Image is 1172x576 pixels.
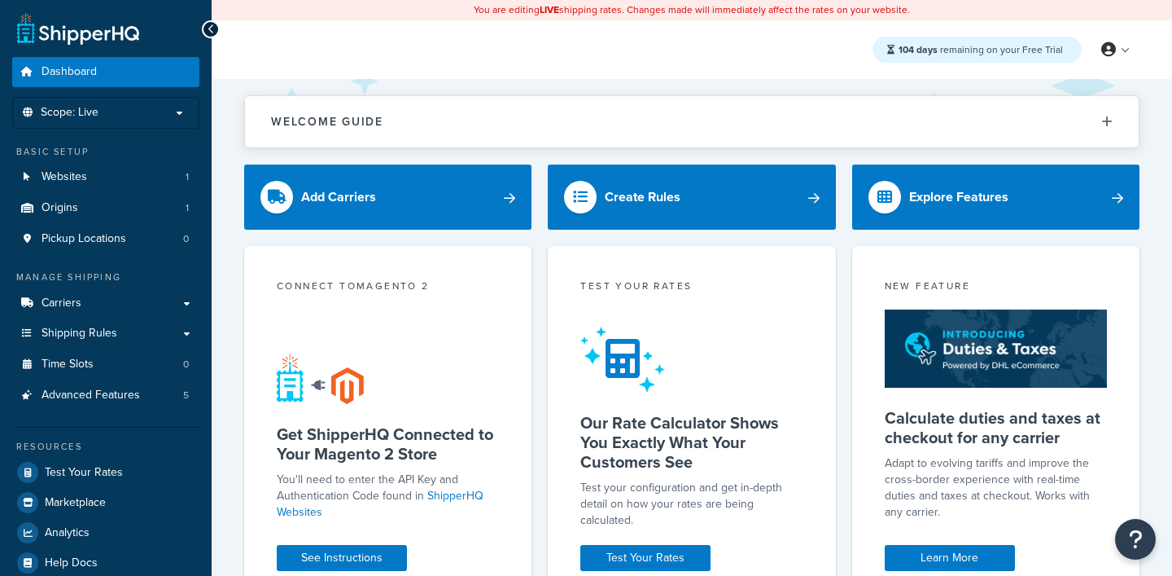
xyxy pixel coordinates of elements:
div: Test your configuration and get in-depth detail on how your rates are being calculated. [580,480,802,529]
h5: Get ShipperHQ Connected to Your Magento 2 Store [277,424,499,464]
p: You'll need to enter the API Key and Authentication Code found in [277,472,499,521]
div: Add Carriers [301,186,376,209]
p: Adapt to evolving tariffs and improve the cross-border experience with real-time duties and taxes... [885,455,1107,521]
button: Welcome Guide [245,96,1139,147]
li: Time Slots [12,350,199,380]
h5: Calculate duties and taxes at checkout for any carrier [885,408,1107,447]
span: Help Docs [45,556,98,570]
a: Origins1 [12,193,199,223]
a: Marketplace [12,488,199,517]
span: Websites [42,170,87,184]
li: Origins [12,193,199,223]
div: Connect to Magento 2 [277,279,499,297]
a: Create Rules [548,165,835,230]
a: Advanced Features5 [12,380,199,411]
h5: Our Rate Calculator Shows You Exactly What Your Customers See [580,413,802,472]
a: ShipperHQ Websites [277,487,483,521]
span: Time Slots [42,358,94,372]
span: Advanced Features [42,389,140,402]
div: Explore Features [909,186,1008,209]
img: connect-shq-magento-24cdf84b.svg [277,354,364,404]
span: Shipping Rules [42,327,117,341]
span: Test Your Rates [45,466,123,480]
div: Resources [12,440,199,454]
div: New Feature [885,279,1107,297]
span: Analytics [45,526,90,540]
a: Explore Features [852,165,1139,230]
span: Pickup Locations [42,232,126,246]
a: Carriers [12,288,199,319]
span: 1 [186,201,189,215]
b: LIVE [540,2,559,17]
span: 1 [186,170,189,184]
div: Basic Setup [12,145,199,159]
a: Time Slots0 [12,350,199,380]
a: Learn More [885,545,1015,571]
span: 0 [183,358,189,372]
a: Test Your Rates [580,545,711,571]
h2: Welcome Guide [271,116,383,128]
a: Add Carriers [244,165,531,230]
a: See Instructions [277,545,407,571]
span: Origins [42,201,78,215]
strong: 104 days [899,42,938,57]
div: Test your rates [580,279,802,297]
span: Carriers [42,297,81,310]
span: 0 [183,232,189,246]
span: Scope: Live [41,106,98,120]
a: Test Your Rates [12,458,199,487]
span: Marketplace [45,496,106,510]
li: Pickup Locations [12,224,199,254]
span: Dashboard [42,65,97,79]
li: Websites [12,162,199,192]
a: Pickup Locations0 [12,224,199,254]
li: Advanced Features [12,380,199,411]
a: Shipping Rules [12,319,199,349]
span: remaining on your Free Trial [899,42,1063,57]
div: Manage Shipping [12,270,199,284]
a: Dashboard [12,57,199,87]
a: Analytics [12,518,199,547]
button: Open Resource Center [1115,519,1156,560]
div: Create Rules [605,186,680,209]
a: Websites1 [12,162,199,192]
span: 5 [183,389,189,402]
